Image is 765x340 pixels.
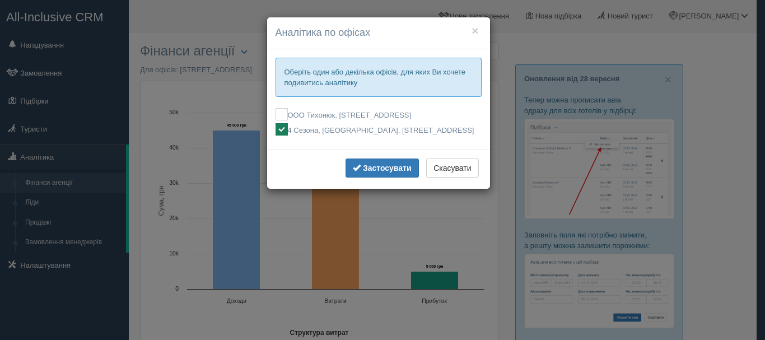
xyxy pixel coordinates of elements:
[276,108,482,120] label: ООО Тихонюк, [STREET_ADDRESS]
[346,159,419,178] button: Застосувати
[276,123,482,136] label: 4 Сезона, [GEOGRAPHIC_DATA], [STREET_ADDRESS]
[426,159,478,178] button: Скасувати
[472,25,478,36] button: ×
[276,58,482,97] p: Оберіть один або декілька офісів, для яких Ви хочете подивитись аналітику
[276,26,482,40] h4: Аналітика по офісах
[363,164,412,173] b: Застосувати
